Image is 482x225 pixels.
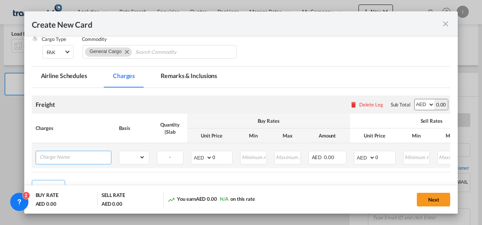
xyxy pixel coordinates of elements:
[391,101,410,108] div: Sub Total
[32,67,234,87] md-pagination-wrapper: Use the left and right arrow keys to navigate between tabs
[135,46,205,58] input: Chips input.
[152,67,226,87] md-tab-item: Remarks & Inclusions
[32,180,65,194] button: Add Leg
[417,193,450,206] button: Next
[241,151,266,162] input: Minimum Amount
[312,154,323,160] span: AED
[36,125,111,131] div: Charges
[82,36,107,42] label: Commodity
[102,200,122,207] div: AED 0.00
[404,151,429,162] input: Minimum Amount
[191,117,346,124] div: Buy Rates
[187,128,236,143] th: Unit Price
[43,184,61,189] div: Add Leg
[42,45,74,59] md-select: Select Cargo type: FAK
[275,151,300,162] input: Maximum Amount
[36,100,55,109] div: Freight
[36,192,58,200] div: BUY RATE
[90,48,122,54] span: General Cargo
[196,196,217,202] span: AED 0.00
[169,154,171,160] span: -
[359,102,383,108] div: Delete Leg
[83,45,237,59] md-chips-wrap: Chips container. Use arrow keys to select chips.
[39,151,111,162] input: Charge Name
[35,183,43,191] md-icon: icon-plus md-link-fg s20
[42,36,66,42] label: Cargo Type
[104,67,144,87] md-tab-item: Charges
[441,19,450,28] md-icon: icon-close fg-AAA8AD m-0 pointer
[220,196,228,202] span: N/A
[47,49,56,55] div: FAK
[350,128,399,143] th: Unit Price
[324,154,334,160] span: 0.00
[157,121,183,135] div: Quantity | Slab
[167,195,255,203] div: You earn on this rate
[271,128,305,143] th: Max
[438,151,463,162] input: Maximum Amount
[90,48,123,55] div: General Cargo. Press delete to remove this chip.
[120,48,131,55] button: Remove General Cargo
[32,67,96,87] md-tab-item: Airline Schedules
[350,101,357,108] md-icon: icon-delete
[350,102,383,108] button: Delete Leg
[32,36,38,42] img: cargo.png
[167,196,175,203] md-icon: icon-trending-up
[434,99,448,110] div: 0.00
[119,125,149,131] div: Basis
[305,128,350,143] th: Amount
[36,200,56,207] div: AED 0.00
[32,19,441,28] div: Create New Card
[399,128,433,143] th: Min
[433,128,468,143] th: Max
[24,11,458,214] md-dialog: Create New Card ...
[236,128,271,143] th: Min
[376,151,395,162] input: 0
[102,192,125,200] div: SELL RATE
[213,151,232,162] input: 0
